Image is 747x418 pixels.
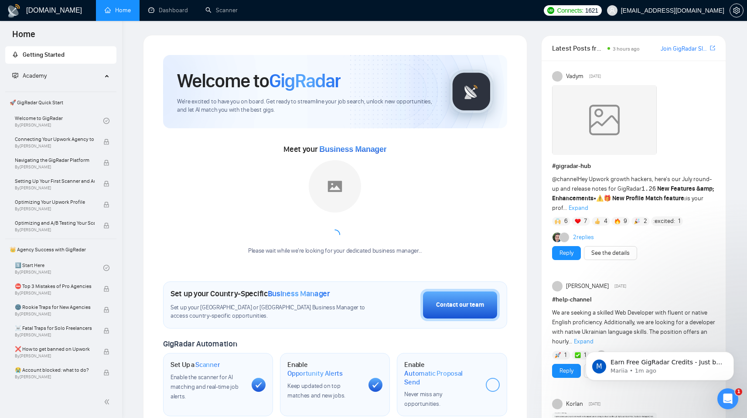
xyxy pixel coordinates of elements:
[205,7,238,14] a: searchScanner
[735,388,742,395] span: 1
[103,223,109,229] span: lock
[15,219,95,227] span: Optimizing and A/B Testing Your Scanner for Better Results
[552,161,715,171] h1: # gigradar-hub
[7,4,21,18] img: logo
[5,46,116,64] li: Getting Started
[103,202,109,208] span: lock
[103,370,109,376] span: lock
[575,218,581,224] img: ❤️
[653,216,675,226] span: :excited:
[644,217,647,226] span: 2
[15,324,95,332] span: ☠️ Fatal Traps for Solo Freelancers
[564,351,566,360] span: 1
[552,175,578,183] span: @channel
[566,281,609,291] span: [PERSON_NAME]
[6,241,116,258] span: 👑 Agency Success with GigRadar
[589,72,601,80] span: [DATE]
[15,185,95,191] span: By [PERSON_NAME]
[12,72,47,79] span: Academy
[730,7,744,14] a: setting
[15,366,95,374] span: 😭 Account blocked: what to do?
[177,98,436,114] span: We're excited to have you on board. Get ready to streamline your job search, unlock new opportuni...
[103,181,109,187] span: lock
[15,353,95,359] span: By [PERSON_NAME]
[268,289,330,298] span: Business Manager
[103,286,109,292] span: lock
[553,233,562,242] img: Alex B
[104,397,113,406] span: double-left
[15,198,95,206] span: Optimizing Your Upwork Profile
[559,366,573,376] a: Reply
[584,246,637,260] button: See the details
[15,206,95,212] span: By [PERSON_NAME]
[585,6,598,15] span: 1621
[15,312,95,317] span: By [PERSON_NAME]
[404,360,478,386] h1: Enable
[15,282,95,291] span: ⛔ Top 3 Mistakes of Pro Agencies
[604,195,611,202] span: 🎁
[547,7,554,14] img: upwork-logo.png
[15,177,95,185] span: Setting Up Your First Scanner and Auto-Bidder
[641,185,656,192] code: 1.26
[604,217,607,226] span: 4
[15,135,95,144] span: Connecting Your Upwork Agency to GigRadar
[243,247,427,255] div: Please wait while we're looking for your dedicated business manager...
[103,328,109,334] span: lock
[552,43,605,54] span: Latest Posts from the GigRadar Community
[195,360,220,369] span: Scanner
[624,217,627,226] span: 9
[569,204,588,212] span: Expand
[710,44,715,52] a: export
[717,388,738,409] iframe: Intercom live chat
[103,139,109,145] span: lock
[12,72,18,79] span: fund-projection-screen
[15,227,95,233] span: By [PERSON_NAME]
[177,69,341,93] h1: Welcome to
[171,360,220,369] h1: Set Up a
[591,248,630,258] a: See the details
[555,352,561,358] img: 🚀
[287,360,362,377] h1: Enable
[730,7,743,14] span: setting
[103,265,109,271] span: check-circle
[269,69,341,93] span: GigRadar
[15,144,95,149] span: By [PERSON_NAME]
[105,7,131,14] a: homeHome
[287,382,345,399] span: Keep updated on top matches and new jobs.
[613,46,640,52] span: 3 hours ago
[614,282,626,290] span: [DATE]
[566,72,583,81] span: Vadym
[661,44,708,54] a: Join GigRadar Slack Community
[15,156,95,164] span: Navigating the GigRadar Platform
[609,7,615,14] span: user
[564,217,568,226] span: 6
[319,145,386,154] span: Business Manager
[23,51,65,58] span: Getting Started
[596,195,604,202] span: ⚠️
[163,339,237,349] span: GigRadar Automation
[6,94,116,111] span: 🚀 GigRadar Quick Start
[103,307,109,313] span: lock
[5,28,42,46] span: Home
[171,373,238,400] span: Enable the scanner for AI matching and real-time job alerts.
[15,258,103,278] a: 1️⃣ Start HereBy[PERSON_NAME]
[552,309,715,345] span: We are seeking a skilled Web Developer with fluent or native English proficiency. Additionally, w...
[420,289,500,321] button: Contact our team
[15,303,95,312] span: 🌚 Rookie Traps for New Agencies
[287,369,343,378] span: Opportunity Alerts
[614,218,621,224] img: 🔥
[15,164,95,170] span: By [PERSON_NAME]
[12,51,18,58] span: rocket
[589,400,600,408] span: [DATE]
[283,144,386,154] span: Meet your
[552,246,581,260] button: Reply
[15,374,95,380] span: By [PERSON_NAME]
[171,289,330,298] h1: Set up your Country-Specific
[23,72,47,79] span: Academy
[552,295,715,305] h1: # help-channel
[552,175,715,212] span: Hey Upwork growth hackers, here's our July round-up and release notes for GigRadar • is your prof...
[566,399,583,409] span: Korlan
[573,333,747,394] iframe: Intercom notifications message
